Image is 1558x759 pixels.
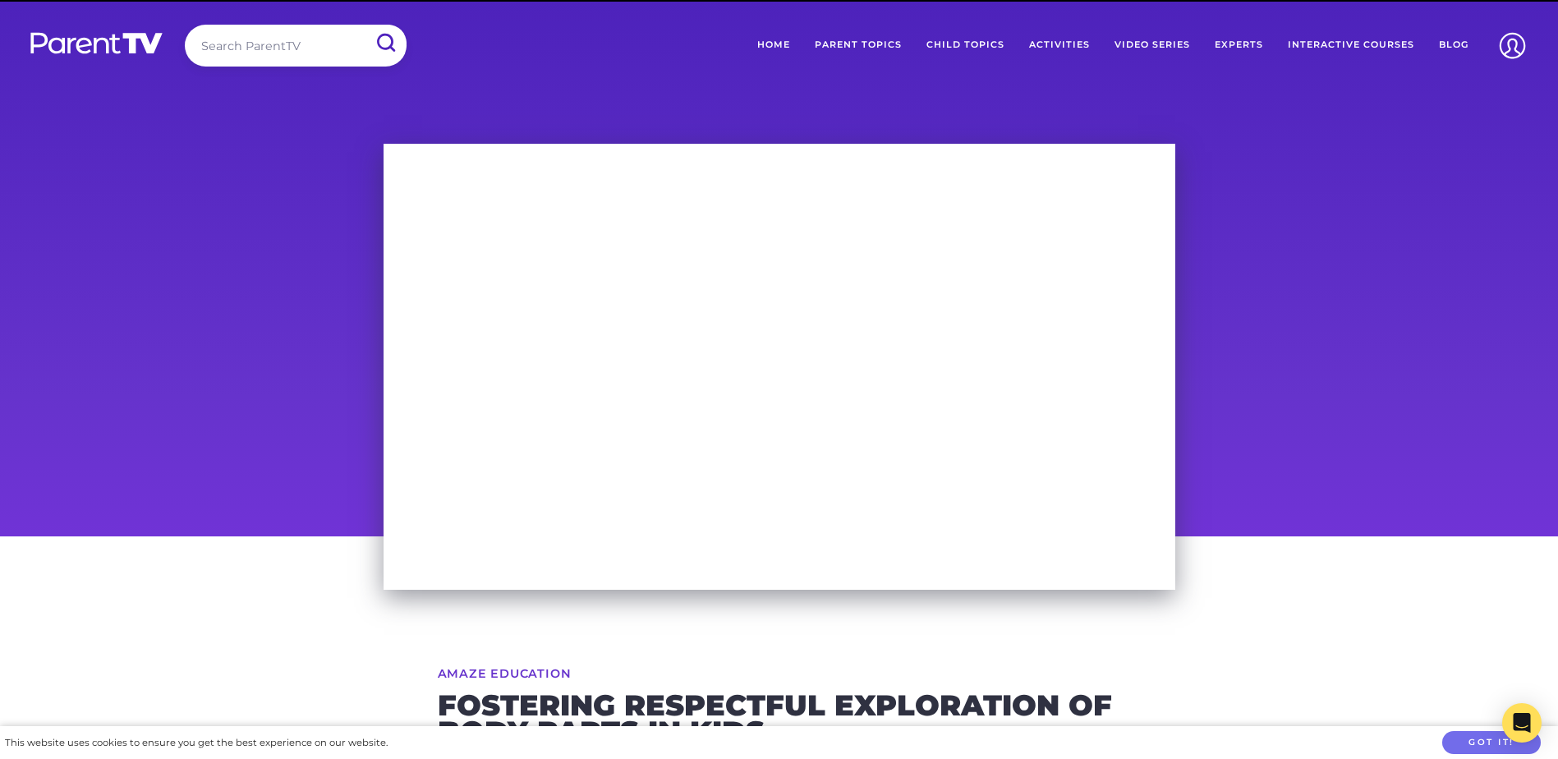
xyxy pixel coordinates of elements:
a: Activities [1017,25,1102,66]
a: Interactive Courses [1275,25,1427,66]
img: parenttv-logo-white.4c85aaf.svg [29,31,164,55]
a: Child Topics [914,25,1017,66]
button: Got it! [1442,731,1541,755]
a: Video Series [1102,25,1202,66]
h2: Fostering Respectful Exploration of Body Parts in Kids [438,692,1121,744]
a: Amaze Education [438,668,572,679]
a: Home [745,25,802,66]
a: Experts [1202,25,1275,66]
img: Account [1491,25,1533,67]
input: Search ParentTV [185,25,407,67]
input: Submit [364,25,407,62]
div: This website uses cookies to ensure you get the best experience on our website. [5,734,388,752]
a: Blog [1427,25,1481,66]
a: Parent Topics [802,25,914,66]
div: Open Intercom Messenger [1502,703,1542,743]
